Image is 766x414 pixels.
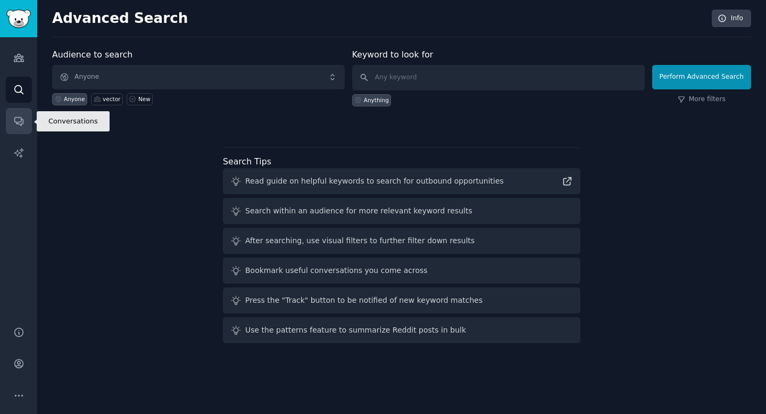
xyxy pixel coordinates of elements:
div: Anything [364,96,389,104]
div: Press the "Track" button to be notified of new keyword matches [245,295,482,306]
a: Info [712,10,751,28]
div: After searching, use visual filters to further filter down results [245,235,474,246]
div: Bookmark useful conversations you come across [245,265,428,276]
button: Perform Advanced Search [652,65,751,89]
a: New [127,93,153,105]
div: vector [103,95,120,103]
button: Anyone [52,65,345,89]
div: Search within an audience for more relevant keyword results [245,205,472,217]
img: GummySearch logo [6,10,31,28]
input: Any keyword [352,65,645,90]
div: Read guide on helpful keywords to search for outbound opportunities [245,176,504,187]
h2: Advanced Search [52,10,706,27]
div: Use the patterns feature to summarize Reddit posts in bulk [245,325,466,336]
label: Audience to search [52,49,132,60]
div: Anyone [64,95,85,103]
a: More filters [678,95,726,104]
div: New [138,95,151,103]
label: Search Tips [223,156,271,167]
label: Keyword to look for [352,49,434,60]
